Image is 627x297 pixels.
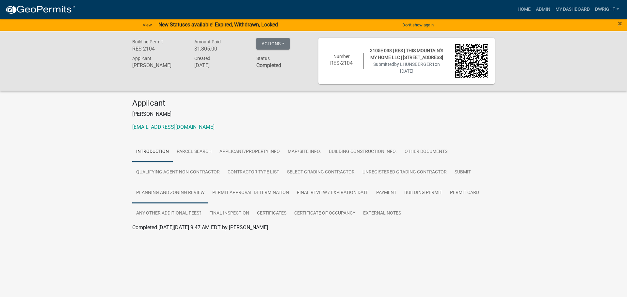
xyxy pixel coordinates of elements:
[394,62,435,67] span: by LHUNSBERGER1
[401,141,451,162] a: Other Documents
[446,183,483,203] a: Permit Card
[333,54,350,59] span: Number
[515,3,533,16] a: Home
[132,110,495,118] p: [PERSON_NAME]
[132,46,185,52] h6: RES-2104
[284,141,325,162] a: Map/Site Info.
[132,141,173,162] a: Introduction
[132,183,208,203] a: Planning and Zoning Review
[132,162,224,183] a: Qualifying Agent Non-Contractor
[455,44,489,78] img: QR code
[256,56,270,61] span: Status
[372,183,400,203] a: Payment
[194,46,247,52] h6: $1,805.00
[194,62,247,68] h6: [DATE]
[359,162,451,183] a: Unregistered Grading Contractor
[132,39,163,44] span: Building Permit
[132,203,205,224] a: Any other Additional Fees?
[253,203,290,224] a: Certificates
[132,62,185,68] h6: [PERSON_NAME]
[618,20,622,27] button: Close
[553,3,592,16] a: My Dashboard
[132,56,152,61] span: Applicant
[325,141,401,162] a: Building Construction Info.
[451,162,475,183] a: Submit
[194,39,221,44] span: Amount Paid
[256,38,290,50] button: Actions
[400,183,446,203] a: Building Permit
[173,141,216,162] a: Parcel search
[325,60,358,66] h6: RES-2104
[216,141,284,162] a: Applicant/Property Info
[158,22,278,28] strong: New Statuses available! Expired, Withdrawn, Locked
[618,19,622,28] span: ×
[373,62,440,74] span: Submitted on [DATE]
[194,56,210,61] span: Created
[132,124,215,130] a: [EMAIL_ADDRESS][DOMAIN_NAME]
[132,98,495,108] h4: Applicant
[359,203,405,224] a: External Notes
[370,48,443,60] span: 3105E 038 | RES | THIS MOUNTAIN'S MY HOME LLC | [STREET_ADDRESS]
[283,162,359,183] a: Select Grading Contractor
[256,62,281,68] strong: Completed
[533,3,553,16] a: Admin
[400,20,436,30] button: Don't show again
[592,3,622,16] a: Dwright
[205,203,253,224] a: Final Inspection
[224,162,283,183] a: Contractor Type List
[293,183,372,203] a: Final Review / Expiration Date
[140,20,154,30] a: View
[132,224,268,230] span: Completed [DATE][DATE] 9:47 AM EDT by [PERSON_NAME]
[290,203,359,224] a: Certificate of Occupancy
[208,183,293,203] a: Permit Approval Determination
